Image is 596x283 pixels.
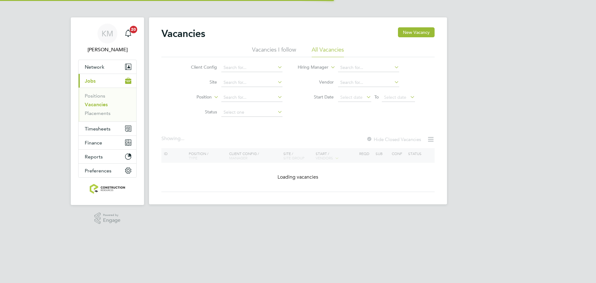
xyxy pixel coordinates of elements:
input: Search for... [221,93,282,102]
span: Powered by [103,212,120,218]
span: Select date [384,94,406,100]
span: Select date [340,94,363,100]
span: Network [85,64,104,70]
label: Vendor [298,79,334,85]
span: KM [102,30,113,38]
a: Powered byEngage [94,212,121,224]
a: Placements [85,110,111,116]
img: construction-resources-logo-retina.png [90,184,125,194]
li: All Vacancies [312,46,344,57]
div: Jobs [79,88,136,121]
button: Jobs [79,74,136,88]
input: Search for... [221,63,282,72]
span: Kacy Melton [78,46,137,53]
span: To [372,93,381,101]
button: New Vacancy [398,27,435,37]
span: ... [181,135,184,142]
div: Showing [161,135,186,142]
button: Network [79,60,136,74]
input: Select one [221,108,282,117]
span: Reports [85,154,103,160]
span: Finance [85,140,102,146]
button: Finance [79,136,136,149]
span: Engage [103,218,120,223]
input: Search for... [338,78,399,87]
span: Jobs [85,78,96,84]
button: Preferences [79,164,136,177]
label: Client Config [181,64,217,70]
span: 20 [130,26,137,33]
h2: Vacancies [161,27,205,40]
a: Vacancies [85,102,108,107]
a: 20 [122,24,134,43]
label: Position [176,94,212,100]
label: Start Date [298,94,334,100]
label: Site [181,79,217,85]
input: Search for... [221,78,282,87]
label: Hiring Manager [293,64,328,71]
label: Status [181,109,217,115]
button: Reports [79,150,136,163]
span: Preferences [85,168,111,174]
li: Vacancies I follow [252,46,296,57]
input: Search for... [338,63,399,72]
label: Hide Closed Vacancies [366,136,421,142]
a: Positions [85,93,105,99]
a: Go to home page [78,184,137,194]
a: KM[PERSON_NAME] [78,24,137,53]
span: Timesheets [85,126,111,132]
button: Timesheets [79,122,136,135]
nav: Main navigation [71,17,144,205]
